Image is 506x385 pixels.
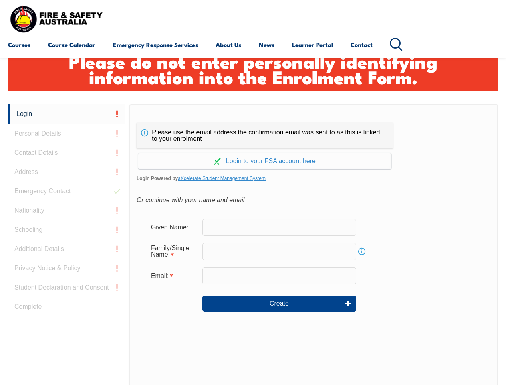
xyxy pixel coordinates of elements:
a: Learner Portal [292,35,333,54]
img: Log in withaxcelerate [214,158,221,165]
span: Login Powered by [137,172,491,184]
div: Or continue with your name and email [137,194,491,206]
a: Course Calendar [48,35,95,54]
a: Courses [8,35,30,54]
div: Family/Single Name is required. [145,241,202,262]
div: Please use the email address the confirmation email was sent to as this is linked to your enrolment [137,123,393,148]
a: aXcelerate Student Management System [178,176,266,181]
a: About Us [216,35,241,54]
a: Contact [351,35,373,54]
button: Create [202,296,356,312]
a: Info [356,246,367,257]
h1: Please do not enter personally identifying information into the Enrolment Form. [15,53,491,84]
div: Email is required. [145,268,202,284]
a: Login [8,104,125,124]
div: Given Name: [145,220,202,235]
a: Emergency Response Services [113,35,198,54]
a: News [259,35,274,54]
